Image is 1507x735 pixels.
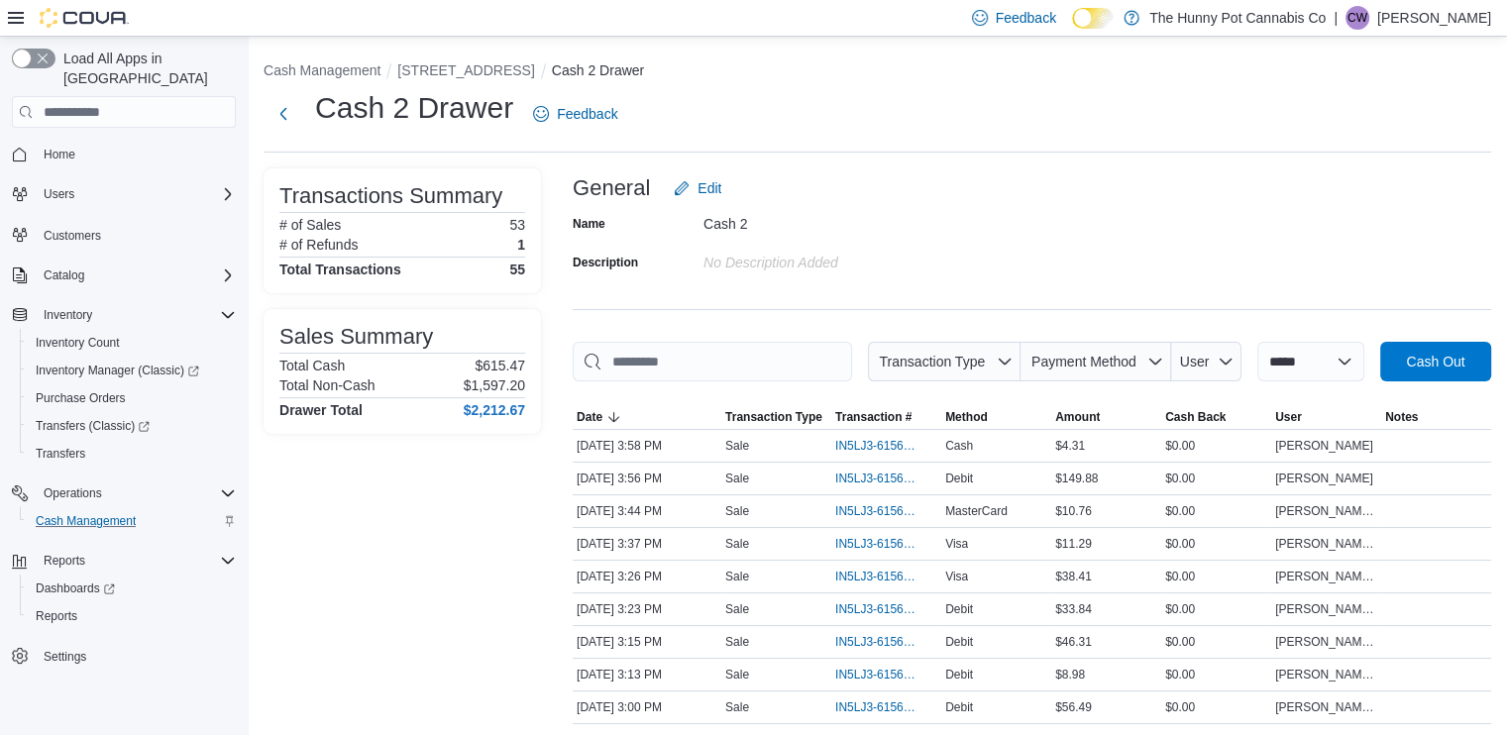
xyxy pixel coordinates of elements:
[573,630,721,654] div: [DATE] 3:15 PM
[879,354,985,369] span: Transaction Type
[28,414,236,438] span: Transfers (Classic)
[725,471,749,486] p: Sale
[945,699,973,715] span: Debit
[945,667,973,682] span: Debit
[28,442,236,466] span: Transfers
[725,699,749,715] p: Sale
[36,182,82,206] button: Users
[397,62,534,78] button: [STREET_ADDRESS]
[20,412,244,440] a: Transfers (Classic)
[36,513,136,529] span: Cash Management
[44,485,102,501] span: Operations
[4,642,244,671] button: Settings
[36,644,236,669] span: Settings
[945,503,1008,519] span: MasterCard
[36,549,93,573] button: Reports
[573,434,721,458] div: [DATE] 3:58 PM
[835,471,917,486] span: IN5LJ3-6156651
[945,634,973,650] span: Debit
[1055,667,1085,682] span: $8.98
[36,224,109,248] a: Customers
[44,228,101,244] span: Customers
[509,262,525,277] h4: 55
[36,418,150,434] span: Transfers (Classic)
[28,331,236,355] span: Inventory Count
[703,247,969,270] div: No Description added
[28,577,236,600] span: Dashboards
[36,263,92,287] button: Catalog
[725,503,749,519] p: Sale
[36,363,199,378] span: Inventory Manager (Classic)
[4,301,244,329] button: Inventory
[4,262,244,289] button: Catalog
[835,597,937,621] button: IN5LJ3-6156389
[868,342,1021,381] button: Transaction Type
[835,536,917,552] span: IN5LJ3-6156498
[1161,695,1271,719] div: $0.00
[4,547,244,575] button: Reports
[1180,354,1210,369] span: User
[1346,6,1369,30] div: Cassidy Wales
[55,49,236,88] span: Load All Apps in [GEOGRAPHIC_DATA]
[573,532,721,556] div: [DATE] 3:37 PM
[1334,6,1338,30] p: |
[36,335,120,351] span: Inventory Count
[1072,8,1114,29] input: Dark Mode
[835,569,917,584] span: IN5LJ3-6156410
[36,481,236,505] span: Operations
[1275,569,1377,584] span: [PERSON_NAME][GEOGRAPHIC_DATA]
[44,147,75,162] span: Home
[573,467,721,490] div: [DATE] 3:56 PM
[517,237,525,253] p: 1
[20,602,244,630] button: Reports
[1161,630,1271,654] div: $0.00
[725,409,822,425] span: Transaction Type
[1275,536,1377,552] span: [PERSON_NAME][GEOGRAPHIC_DATA]
[835,409,912,425] span: Transaction #
[1055,634,1092,650] span: $46.31
[1385,409,1418,425] span: Notes
[721,405,831,429] button: Transaction Type
[573,216,605,232] label: Name
[835,499,937,523] button: IN5LJ3-6156551
[20,329,244,357] button: Inventory Count
[28,359,236,382] span: Inventory Manager (Classic)
[36,390,126,406] span: Purchase Orders
[36,142,236,166] span: Home
[725,569,749,584] p: Sale
[1055,536,1092,552] span: $11.29
[945,536,968,552] span: Visa
[1380,342,1491,381] button: Cash Out
[36,222,236,247] span: Customers
[835,663,937,686] button: IN5LJ3-6156310
[28,509,144,533] a: Cash Management
[835,667,917,682] span: IN5LJ3-6156310
[573,663,721,686] div: [DATE] 3:13 PM
[835,601,917,617] span: IN5LJ3-6156389
[1149,6,1326,30] p: The Hunny Pot Cannabis Co
[945,471,973,486] span: Debit
[279,262,401,277] h4: Total Transactions
[573,565,721,588] div: [DATE] 3:26 PM
[475,358,525,373] p: $615.47
[264,62,380,78] button: Cash Management
[1275,471,1373,486] span: [PERSON_NAME]
[835,695,937,719] button: IN5LJ3-6156189
[1021,342,1171,381] button: Payment Method
[1055,471,1098,486] span: $149.88
[36,303,236,327] span: Inventory
[831,405,941,429] button: Transaction #
[1051,405,1161,429] button: Amount
[1271,405,1381,429] button: User
[1072,29,1073,30] span: Dark Mode
[279,402,363,418] h4: Drawer Total
[996,8,1056,28] span: Feedback
[264,94,303,134] button: Next
[835,503,917,519] span: IN5LJ3-6156551
[20,507,244,535] button: Cash Management
[1381,405,1491,429] button: Notes
[464,377,525,393] p: $1,597.20
[725,601,749,617] p: Sale
[835,438,917,454] span: IN5LJ3-6156665
[945,409,988,425] span: Method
